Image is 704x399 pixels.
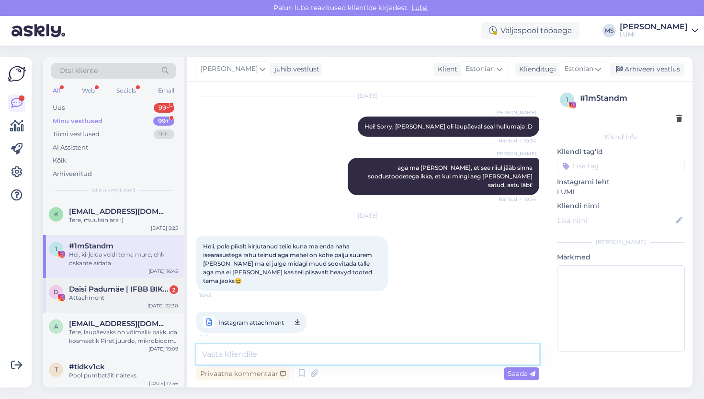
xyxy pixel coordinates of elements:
a: Instagram attachment16:45 [196,312,307,333]
div: [DATE] 9:25 [151,224,178,232]
div: [DATE] 22:30 [148,302,178,309]
span: Hei! Sorry, [PERSON_NAME] oli laupäeval seal hullumaja :D [364,123,533,130]
div: Arhiveeritud [53,169,92,179]
div: All [51,84,62,97]
span: Daisi Padumäe | IFBB BIKINI 🇪🇪 [69,285,169,293]
p: LUMI [557,187,685,197]
span: D [54,288,58,295]
span: avesoon@gmail.com [69,319,169,328]
div: Väljaspool tööaega [481,22,579,39]
span: #tidkv1ck [69,363,105,371]
p: Instagrami leht [557,177,685,187]
div: Tiimi vestlused [53,129,100,139]
span: kertukibal284@gmail.com [69,207,169,216]
a: [PERSON_NAME]LUMI [620,23,698,38]
div: Uus [53,103,65,113]
div: [PERSON_NAME] [557,238,685,246]
span: 16:45 [199,292,235,299]
div: Kõik [53,156,67,165]
p: Kliendi nimi [557,201,685,211]
span: aga ma [PERSON_NAME], et see riiul jääb sinna soodustoodetega ikka, et kui mingi aeg [PERSON_NAME... [368,164,534,188]
div: Privaatne kommentaar [196,367,290,380]
div: Klienditugi [515,64,556,74]
span: 16:45 [199,330,235,342]
span: Nähtud ✓ 10:34 [499,196,536,203]
span: Luba [409,3,431,12]
div: 99+ [154,103,174,113]
span: [PERSON_NAME] [201,64,258,74]
span: [PERSON_NAME] [495,150,536,157]
span: a [54,323,58,330]
input: Lisa tag [557,159,685,173]
div: AI Assistent [53,143,88,153]
span: Otsi kliente [59,66,98,76]
div: Kliendi info [557,132,685,141]
span: 1 [566,96,568,103]
div: Socials [114,84,138,97]
span: Instagram attachment [218,317,284,329]
img: Askly Logo [8,65,26,83]
input: Lisa nimi [557,215,674,226]
div: [DATE] 16:45 [148,268,178,275]
div: Minu vestlused [53,117,102,126]
span: 1 [55,245,57,252]
div: 99+ [153,117,174,126]
div: [DATE] [196,211,539,220]
div: [DATE] [196,92,539,100]
div: Klient [434,64,457,74]
span: Saada [508,369,535,378]
span: Estonian [466,64,495,74]
span: [PERSON_NAME] [495,109,536,116]
div: Tere, laupäevaks on võimalik pakkuda kosmeetik Piret juurde, mikrobioomi taastavasse näohooldusesse. [69,328,178,345]
span: Minu vestlused [92,186,135,195]
div: # 1m5tandm [580,93,682,104]
div: juhib vestlust [271,64,319,74]
span: Estonian [564,64,593,74]
p: Kliendi tag'id [557,147,685,157]
div: Web [80,84,97,97]
div: MS [602,24,616,37]
div: [DATE] 17:56 [149,380,178,387]
span: Heii, pole pikalt kirjutanud teile kuna ma enda naha isearasustega rahu teinud aga mehel on kohe ... [203,243,374,284]
div: LUMI [620,31,688,38]
div: Attachment [69,293,178,302]
p: Märkmed [557,252,685,262]
span: k [54,211,58,218]
div: Tere, muutsin ära :) [69,216,178,224]
span: Nähtud ✓ 10:34 [499,137,536,144]
span: t [55,366,58,373]
div: Hei, kirjelda veidi tema mure, ehk oskame aidata [69,250,178,268]
span: #1m5tandm [69,242,114,250]
div: Pool pumbatäit näiteks [69,371,178,380]
div: Arhiveeri vestlus [610,63,684,76]
div: 99+ [154,129,174,139]
div: [DATE] 19:09 [148,345,178,352]
div: 2 [170,285,178,294]
div: Email [156,84,176,97]
div: [PERSON_NAME] [620,23,688,31]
